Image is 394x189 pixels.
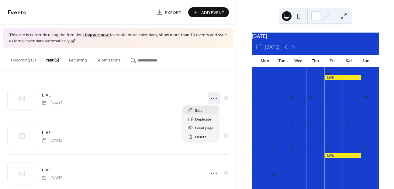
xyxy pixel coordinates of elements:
button: Add Event [188,7,229,17]
div: 20 [344,121,349,125]
div: LIVE [324,75,361,80]
div: 5 [326,69,331,73]
span: [DATE] [42,100,62,106]
span: Event page [195,125,213,131]
div: 5 [363,173,367,177]
div: 12 [326,95,331,99]
a: LIVE [42,92,51,99]
button: Upcoming (2) [6,48,41,70]
span: Delete [195,134,207,140]
div: 27 [344,147,349,151]
div: 2 [308,173,313,177]
span: [DATE] [42,138,62,143]
div: 29 [254,173,258,177]
span: [DATE] [42,175,62,180]
div: 10 [290,95,294,99]
div: 13 [344,95,349,99]
div: Sat [340,55,357,67]
div: 7 [363,69,367,73]
span: LIVE [42,167,51,173]
div: 30 [272,173,276,177]
div: 3 [290,69,294,73]
a: LIVE [42,129,51,136]
button: Recurring [64,48,92,70]
div: Sun [358,55,374,67]
span: Edit [195,107,202,114]
a: Upgrade now [83,31,109,39]
div: 6 [344,69,349,73]
div: 23 [272,147,276,151]
span: LIVE [42,92,51,98]
div: 26 [326,147,331,151]
button: Past (3) [41,48,64,70]
div: 9 [272,95,276,99]
div: 21 [363,121,367,125]
div: 4 [344,173,349,177]
div: Tue [273,55,290,67]
span: Export [165,9,181,16]
div: Mon [257,55,273,67]
span: Duplicate [195,116,211,123]
div: 1 [254,69,258,73]
div: 8 [254,95,258,99]
span: This site is currently using the free tier. to create more calendars, show more than 10 events an... [9,32,227,44]
span: Add Event [201,9,224,16]
div: Fri [324,55,340,67]
div: 1 [290,173,294,177]
div: LIVE [324,153,361,158]
div: 28 [363,147,367,151]
div: Thu [307,55,324,67]
div: 3 [326,173,331,177]
div: 22 [254,147,258,151]
a: Export [152,7,186,17]
div: 15 [254,121,258,125]
span: Events [8,7,26,19]
div: 25 [308,147,313,151]
div: 17 [290,121,294,125]
div: Wed [290,55,307,67]
div: 4 [308,69,313,73]
div: 24 [290,147,294,151]
div: 11 [308,95,313,99]
div: 18 [308,121,313,125]
div: 2 [272,69,276,73]
div: 16 [272,121,276,125]
button: Submissions [92,48,126,70]
div: [DATE] [252,33,379,40]
div: 19 [326,121,331,125]
a: LIVE [42,166,51,173]
div: 14 [363,95,367,99]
